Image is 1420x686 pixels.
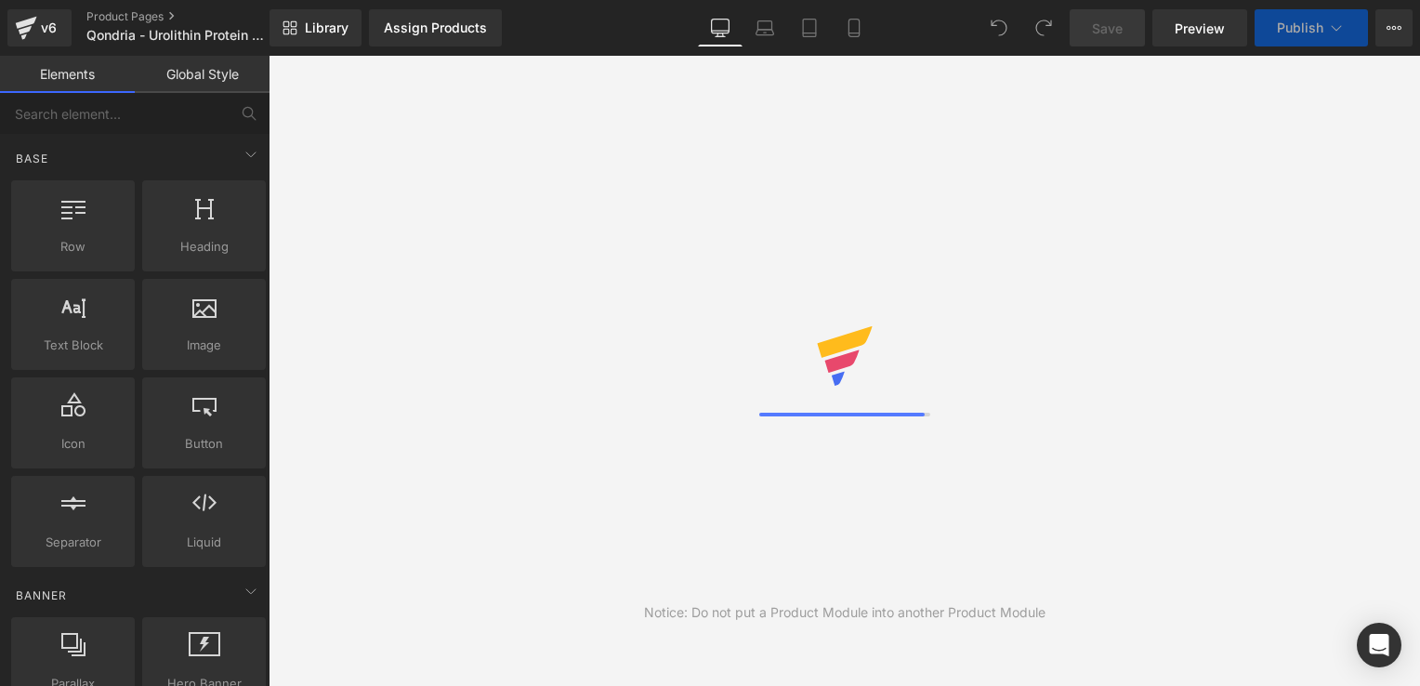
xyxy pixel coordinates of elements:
span: Publish [1277,20,1323,35]
a: Preview [1152,9,1247,46]
a: Global Style [135,56,270,93]
a: Desktop [698,9,743,46]
span: Banner [14,587,69,604]
div: Assign Products [384,20,487,35]
span: Separator [17,533,129,552]
button: Undo [980,9,1018,46]
div: v6 [37,16,60,40]
span: Base [14,150,50,167]
span: Button [148,434,260,454]
span: Preview [1175,19,1225,38]
span: Row [17,237,129,257]
a: Mobile [832,9,876,46]
span: Save [1092,19,1123,38]
a: v6 [7,9,72,46]
span: Icon [17,434,129,454]
a: Product Pages [86,9,300,24]
div: Open Intercom Messenger [1357,623,1401,667]
span: Text Block [17,336,129,355]
a: Laptop [743,9,787,46]
span: Qondria - Urolithin Protein Coffee - Special Offer [86,28,265,43]
div: Notice: Do not put a Product Module into another Product Module [644,602,1045,623]
button: Redo [1025,9,1062,46]
button: Publish [1255,9,1368,46]
a: New Library [270,9,362,46]
span: Image [148,336,260,355]
button: More [1375,9,1413,46]
span: Library [305,20,348,36]
span: Liquid [148,533,260,552]
span: Heading [148,237,260,257]
a: Tablet [787,9,832,46]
